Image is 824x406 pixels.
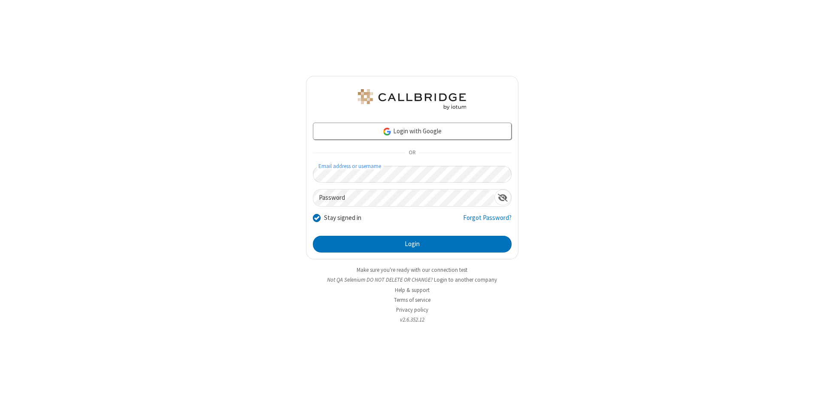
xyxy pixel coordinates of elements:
li: v2.6.352.12 [306,316,518,324]
li: Not QA Selenium DO NOT DELETE OR CHANGE? [306,276,518,284]
input: Email address or username [313,166,512,183]
button: Login to another company [434,276,497,284]
a: Make sure you're ready with our connection test [357,266,467,274]
span: OR [405,147,419,159]
a: Terms of service [394,296,430,304]
img: QA Selenium DO NOT DELETE OR CHANGE [356,89,468,110]
a: Forgot Password? [463,213,512,229]
a: Help & support [395,286,430,294]
a: Privacy policy [396,306,428,313]
input: Password [313,189,494,206]
label: Stay signed in [324,213,361,223]
a: Login with Google [313,123,512,140]
img: google-icon.png [382,127,392,136]
div: Show password [494,189,511,205]
button: Login [313,236,512,253]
